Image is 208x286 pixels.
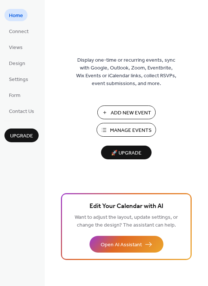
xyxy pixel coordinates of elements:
[9,60,25,68] span: Design
[4,89,25,101] a: Form
[105,148,147,158] span: 🚀 Upgrade
[4,9,27,21] a: Home
[90,236,163,253] button: Open AI Assistant
[75,212,178,230] span: Want to adjust the layout, update settings, or change the design? The assistant can help.
[4,129,39,142] button: Upgrade
[4,73,33,85] a: Settings
[110,127,152,134] span: Manage Events
[4,41,27,53] a: Views
[9,12,23,20] span: Home
[111,109,151,117] span: Add New Event
[97,105,156,119] button: Add New Event
[10,132,33,140] span: Upgrade
[101,146,152,159] button: 🚀 Upgrade
[4,57,30,69] a: Design
[9,108,34,116] span: Contact Us
[9,76,28,84] span: Settings
[76,56,176,88] span: Display one-time or recurring events, sync with Google, Outlook, Zoom, Eventbrite, Wix Events or ...
[9,28,29,36] span: Connect
[90,201,163,212] span: Edit Your Calendar with AI
[9,44,23,52] span: Views
[9,92,20,100] span: Form
[4,105,39,117] a: Contact Us
[4,25,33,37] a: Connect
[101,241,142,249] span: Open AI Assistant
[97,123,156,137] button: Manage Events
